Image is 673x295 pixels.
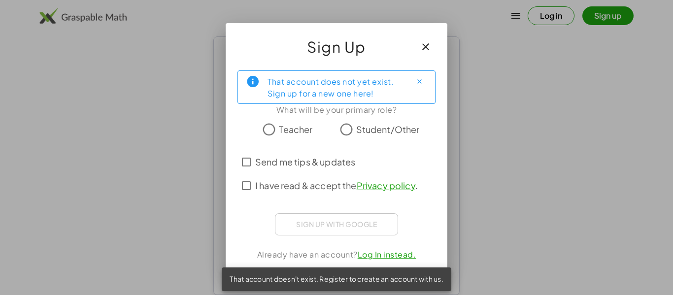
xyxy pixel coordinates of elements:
[222,267,451,291] div: That account doesn't exist. Register to create an account with us.
[356,123,420,136] span: Student/Other
[237,249,436,261] div: Already have an account?
[357,180,415,191] a: Privacy policy
[358,249,416,260] a: Log In instead.
[255,155,355,168] span: Send me tips & updates
[307,35,366,59] span: Sign Up
[255,179,418,192] span: I have read & accept the .
[268,75,404,99] div: That account does not yet exist. Sign up for a new one here!
[411,74,427,90] button: Close
[237,104,436,116] div: What will be your primary role?
[279,123,312,136] span: Teacher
